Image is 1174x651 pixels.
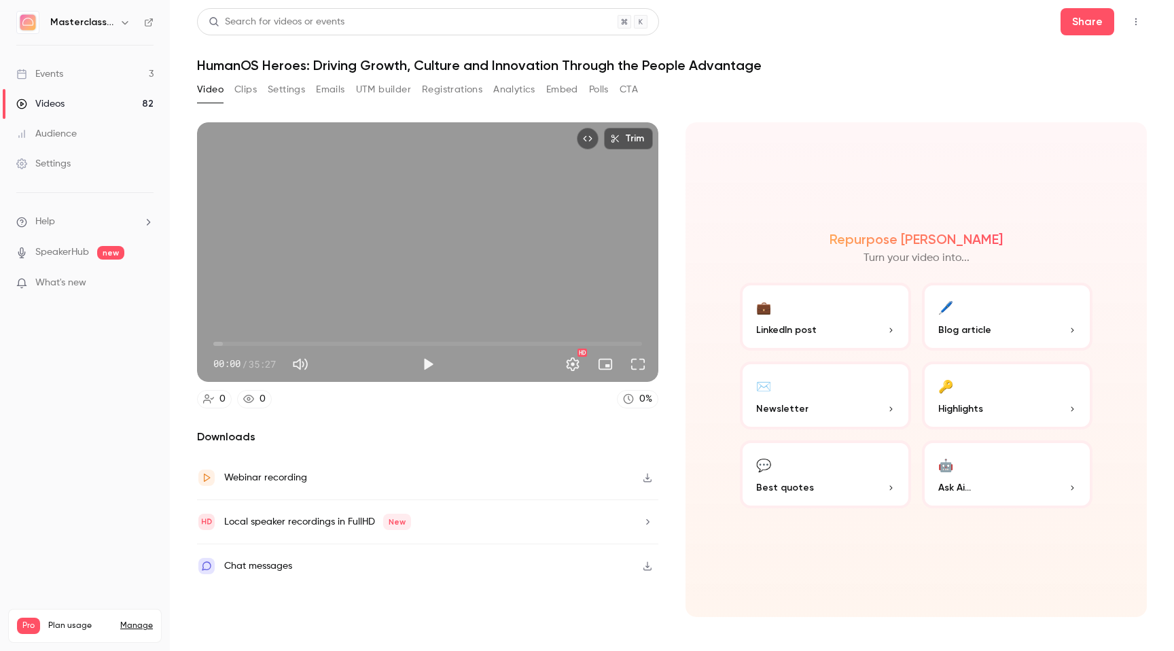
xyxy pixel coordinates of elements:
span: Plan usage [48,620,112,631]
button: Clips [234,79,257,101]
button: Registrations [422,79,482,101]
span: Help [35,215,55,229]
div: 🔑 [938,375,953,396]
span: LinkedIn post [756,323,817,337]
div: HD [577,349,587,357]
button: 💼LinkedIn post [740,283,911,351]
span: new [97,246,124,260]
div: 🖊️ [938,296,953,317]
button: Emails [316,79,344,101]
button: 🖊️Blog article [922,283,1093,351]
div: Search for videos or events [209,15,344,29]
div: 💬 [756,454,771,475]
div: Webinar recording [224,470,307,486]
span: Ask Ai... [938,480,971,495]
span: Blog article [938,323,991,337]
button: Video [197,79,224,101]
button: Turn on miniplayer [592,351,619,378]
span: Newsletter [756,402,808,416]
button: ✉️Newsletter [740,362,911,429]
button: Top Bar Actions [1125,11,1147,33]
a: Manage [120,620,153,631]
button: Play [414,351,442,378]
img: Masterclass Channel [17,12,39,33]
button: Embed [546,79,578,101]
span: What's new [35,276,86,290]
h1: HumanOS Heroes: Driving Growth, Culture and Innovation Through the People Advantage [197,57,1147,73]
p: Turn your video into... [864,250,970,266]
div: 0 % [639,392,652,406]
button: UTM builder [356,79,411,101]
button: 🔑Highlights [922,362,1093,429]
span: Best quotes [756,480,814,495]
button: Settings [559,351,586,378]
span: New [383,514,411,530]
button: Analytics [493,79,535,101]
a: 0 [197,390,232,408]
a: 0 [237,390,272,408]
button: Polls [589,79,609,101]
li: help-dropdown-opener [16,215,154,229]
h2: Downloads [197,429,658,445]
span: / [242,357,247,371]
div: Audience [16,127,77,141]
button: 💬Best quotes [740,440,911,508]
div: Events [16,67,63,81]
span: 00:00 [213,357,241,371]
button: Trim [604,128,653,149]
button: Share [1061,8,1114,35]
button: Settings [268,79,305,101]
div: Local speaker recordings in FullHD [224,514,411,530]
button: 🤖Ask Ai... [922,440,1093,508]
div: ✉️ [756,375,771,396]
h2: Repurpose [PERSON_NAME] [830,231,1003,247]
h6: Masterclass Channel [50,16,114,29]
a: SpeakerHub [35,245,89,260]
button: CTA [620,79,638,101]
button: Full screen [624,351,652,378]
span: Pro [17,618,40,634]
div: 💼 [756,296,771,317]
span: Highlights [938,402,983,416]
div: Settings [16,157,71,171]
a: 0% [617,390,658,408]
button: Mute [287,351,314,378]
div: 0 [260,392,266,406]
div: 00:00 [213,357,276,371]
div: 🤖 [938,454,953,475]
span: 35:27 [249,357,276,371]
div: 0 [219,392,226,406]
div: Videos [16,97,65,111]
button: Embed video [577,128,599,149]
div: Chat messages [224,558,292,574]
